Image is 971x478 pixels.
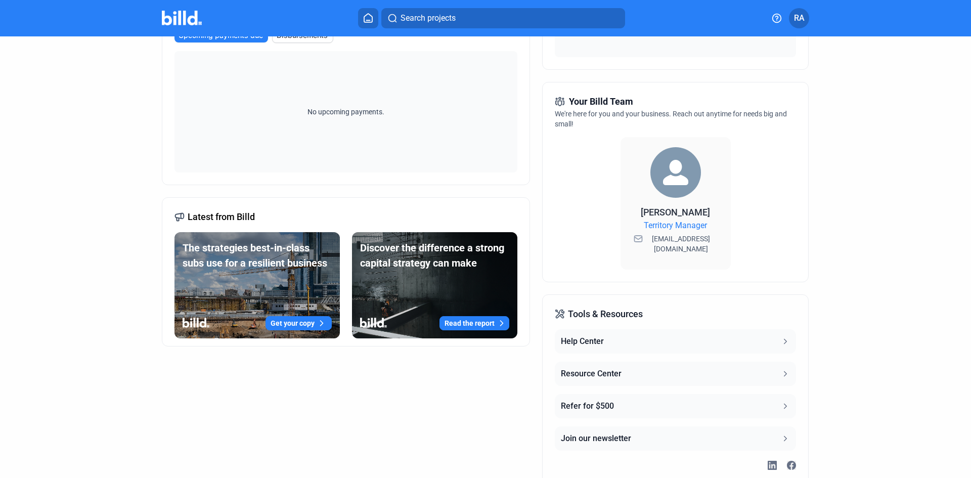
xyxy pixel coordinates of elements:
[381,8,625,28] button: Search projects
[569,95,633,109] span: Your Billd Team
[439,316,509,330] button: Read the report
[561,335,604,347] div: Help Center
[183,240,332,271] div: The strategies best-in-class subs use for a resilient business
[301,107,391,117] span: No upcoming payments.
[188,210,255,224] span: Latest from Billd
[641,207,710,218] span: [PERSON_NAME]
[360,240,509,271] div: Discover the difference a strong capital strategy can make
[644,220,707,232] span: Territory Manager
[794,12,805,24] span: RA
[555,362,796,386] button: Resource Center
[266,316,332,330] button: Get your copy
[561,368,622,380] div: Resource Center
[561,400,614,412] div: Refer for $500
[401,12,456,24] span: Search projects
[645,234,718,254] span: [EMAIL_ADDRESS][DOMAIN_NAME]
[555,394,796,418] button: Refer for $500
[555,329,796,354] button: Help Center
[555,426,796,451] button: Join our newsletter
[555,110,787,128] span: We're here for you and your business. Reach out anytime for needs big and small!
[650,147,701,198] img: Territory Manager
[561,432,631,445] div: Join our newsletter
[568,307,643,321] span: Tools & Resources
[789,8,809,28] button: RA
[162,11,202,25] img: Billd Company Logo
